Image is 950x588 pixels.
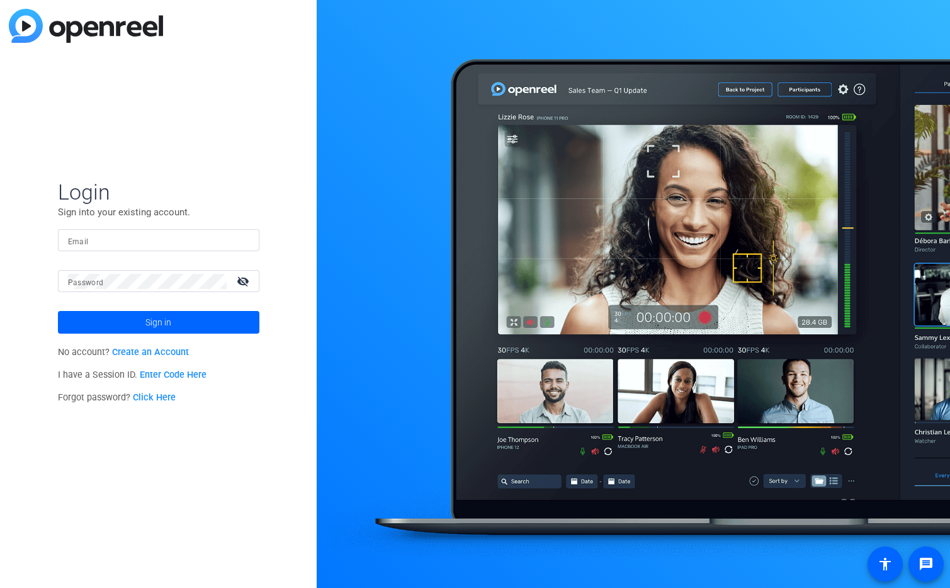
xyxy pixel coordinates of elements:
mat-icon: accessibility [878,557,893,572]
a: Click Here [133,392,176,403]
mat-label: Password [68,278,104,287]
span: I have a Session ID. [58,370,207,380]
a: Enter Code Here [140,370,206,380]
a: Create an Account [112,347,189,358]
mat-icon: visibility_off [229,272,259,290]
img: blue-gradient.svg [9,9,163,43]
button: Sign in [58,311,259,334]
span: Forgot password? [58,392,176,403]
p: Sign into your existing account. [58,205,259,219]
span: Login [58,179,259,205]
span: Sign in [145,307,171,338]
mat-icon: message [919,557,934,572]
span: No account? [58,347,189,358]
mat-label: Email [68,237,89,246]
input: Enter Email Address [68,233,249,248]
